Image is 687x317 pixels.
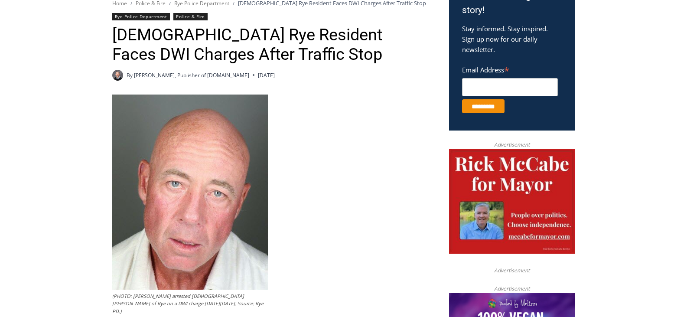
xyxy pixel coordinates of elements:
[208,84,420,108] a: Intern @ [DOMAIN_NAME]
[112,25,427,65] h1: [DEMOGRAPHIC_DATA] Rye Resident Faces DWI Charges After Traffic Stop
[462,23,562,55] p: Stay informed. Stay inspired. Sign up now for our daily newsletter.
[233,0,234,7] span: /
[173,13,208,20] a: Police & Fire
[485,266,538,275] span: Advertisement
[112,95,268,290] img: (PHOTO: Rye PD arrested 56 year old Thomas M. Davitt III of Rye on a DWI charge on Friday, August...
[112,13,170,20] a: Rye Police Department
[219,0,410,84] div: "[PERSON_NAME] and I covered the [DATE] Parade, which was a really eye opening experience as I ha...
[169,0,171,7] span: /
[127,71,133,79] span: By
[449,149,575,254] img: McCabe for Mayor
[485,284,538,293] span: Advertisement
[258,71,275,79] time: [DATE]
[134,72,249,79] a: [PERSON_NAME], Publisher of [DOMAIN_NAME]
[485,141,538,149] span: Advertisement
[227,86,402,106] span: Intern @ [DOMAIN_NAME]
[130,0,132,7] span: /
[112,292,268,315] figcaption: (PHOTO: [PERSON_NAME] arrested [DEMOGRAPHIC_DATA] [PERSON_NAME] of Rye on a DWI charge [DATE][DAT...
[112,70,123,81] a: Author image
[462,61,558,77] label: Email Address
